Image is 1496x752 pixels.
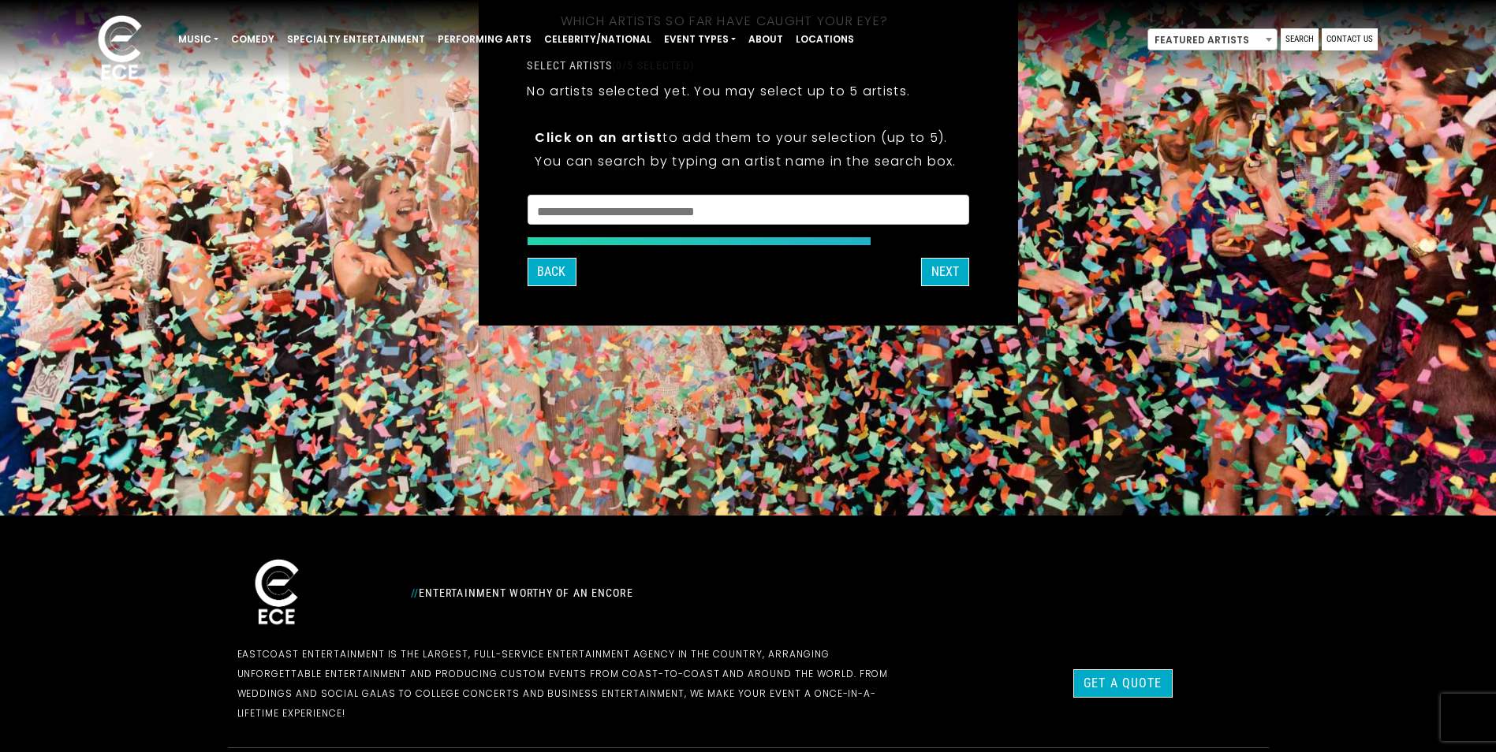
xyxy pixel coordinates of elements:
a: Locations [789,26,860,53]
a: Celebrity/National [538,26,658,53]
textarea: Search [537,205,958,219]
a: Music [172,26,225,53]
a: Event Types [658,26,742,53]
img: ece_new_logo_whitev2-1.png [237,555,316,631]
button: Back [527,258,576,286]
p: You can search by typing an artist name in the search box. [535,151,961,171]
p: No artists selected yet. You may select up to 5 artists. [527,81,910,101]
p: EastCoast Entertainment is the largest, full-service entertainment agency in the country, arrangi... [237,644,912,723]
a: Specialty Entertainment [281,26,431,53]
span: Featured Artists [1148,29,1277,51]
a: About [742,26,789,53]
a: Get a Quote [1073,669,1172,698]
div: Entertainment Worthy of an Encore [401,580,922,605]
a: Performing Arts [431,26,538,53]
strong: Click on an artist [535,128,662,147]
img: ece_new_logo_whitev2-1.png [80,11,159,87]
span: // [411,586,419,599]
button: Next [921,258,969,286]
p: to add them to your selection (up to 5). [535,128,961,147]
span: Featured Artists [1147,28,1278,50]
a: Comedy [225,26,281,53]
a: Contact Us [1322,28,1378,50]
a: Search [1281,28,1319,50]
